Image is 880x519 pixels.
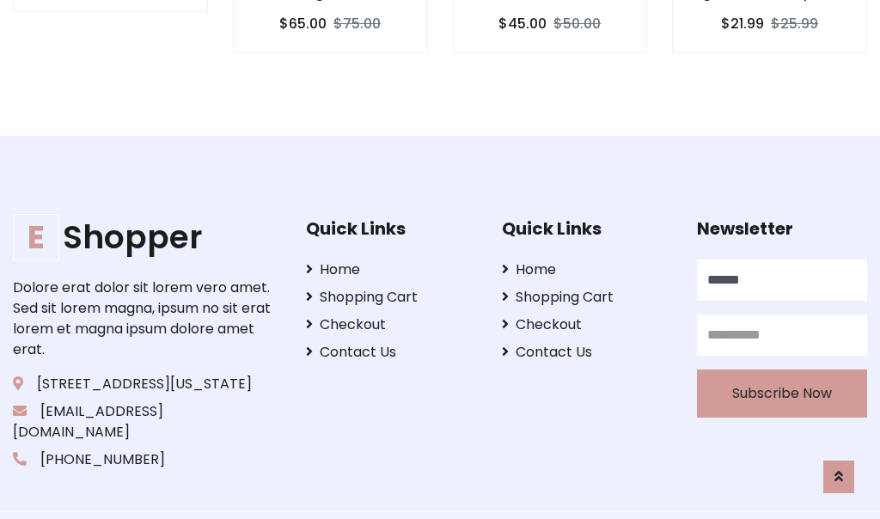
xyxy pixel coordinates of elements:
h6: $21.99 [721,15,764,32]
p: Dolore erat dolor sit lorem vero amet. Sed sit lorem magna, ipsum no sit erat lorem et magna ipsu... [13,278,279,360]
del: $75.00 [333,14,381,34]
h6: $65.00 [279,15,327,32]
p: [PHONE_NUMBER] [13,449,279,470]
del: $50.00 [553,14,601,34]
a: Home [306,259,476,280]
p: [STREET_ADDRESS][US_STATE] [13,374,279,394]
a: EShopper [13,218,279,257]
h6: $45.00 [498,15,547,32]
a: Checkout [502,314,672,335]
span: E [13,214,59,260]
del: $25.99 [771,14,818,34]
button: Subscribe Now [697,369,867,418]
a: Shopping Cart [306,287,476,308]
p: [EMAIL_ADDRESS][DOMAIN_NAME] [13,401,279,443]
a: Shopping Cart [502,287,672,308]
a: Checkout [306,314,476,335]
a: Home [502,259,672,280]
h5: Newsletter [697,218,867,239]
h1: Shopper [13,218,279,257]
h5: Quick Links [502,218,672,239]
h5: Quick Links [306,218,476,239]
a: Contact Us [502,342,672,363]
a: Contact Us [306,342,476,363]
